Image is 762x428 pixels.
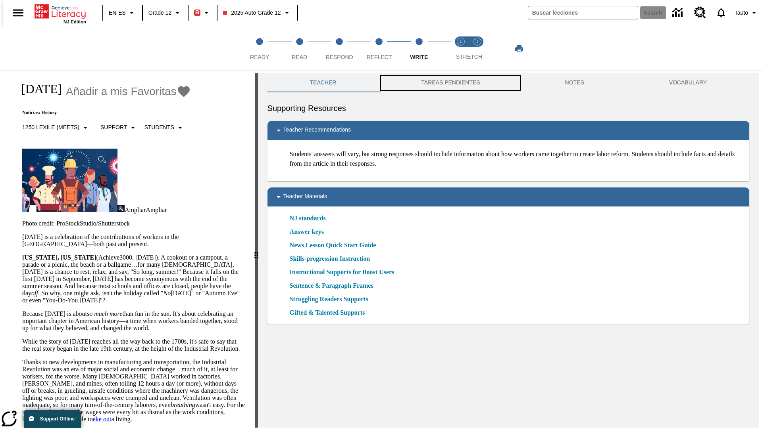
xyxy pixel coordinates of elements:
button: Imprimir [506,42,532,56]
span: Read [292,54,307,60]
p: Teacher Recommendations [283,126,351,135]
a: News Lesson Quick Start Guide, Se abrirá en una nueva ventana o pestaña [290,241,376,250]
p: While the story of [DATE] reaches all the way back to the 1700s, it's safe to say that the real s... [22,338,245,352]
button: Stretch Read step 1 of 2 [449,27,472,71]
div: Teacher Recommendations [267,121,749,140]
p: Because [DATE] is about than fun in the sun. It's about celebrating an important chapter in Ameri... [22,310,245,332]
em: off [31,290,38,296]
text: 1 [460,40,462,44]
button: Añadir a mis Favoritas - Día del Trabajo [66,84,191,98]
span: NJ Edition [63,19,86,24]
span: Añadir a mis Favoritas [66,85,177,98]
button: Seleccionar estudiante [141,120,188,135]
em: No [163,290,171,296]
button: Seleccione Lexile, 1250 Lexile (Meets) [19,120,93,135]
span: Tauto [735,9,748,17]
a: Instructional Supports for Boost Users, Se abrirá en una nueva ventana o pestaña [290,267,394,277]
img: A banner with a blue background shows an illustrated row of diverse men and women dressed in clot... [22,149,117,212]
p: Students [144,123,174,132]
div: Pulsa la tecla de intro o la barra espaciadora y luego presiona las flechas de derecha e izquierd... [255,73,258,428]
span: Respond [325,54,353,60]
button: TAREAS PENDIENTES [379,73,522,92]
a: eke out [93,416,112,422]
span: Support Offline [40,416,75,422]
button: Tipo de apoyo, Support [97,120,141,135]
button: Respond step 3 of 5 [316,27,362,71]
button: Grado: Grade 12, Elige un grado [145,6,185,20]
span: Write [410,54,428,60]
button: Teacher [267,73,379,92]
img: Ampliar [117,205,125,212]
span: STRETCH [456,53,482,60]
button: Write step 5 of 5 [396,27,442,71]
span: Grade 12 [148,9,171,17]
button: Stretch Respond step 2 of 2 [466,27,489,71]
span: Ready [250,54,269,60]
p: Teacher Materials [283,192,327,202]
strong: [US_STATE], [US_STATE] [22,254,96,261]
button: Abrir el menú lateral [6,1,30,25]
span: 2025 Auto Grade 12 [223,9,281,17]
p: Support [100,123,127,132]
text: 2 [476,40,478,44]
h1: [DATE] [13,82,62,96]
a: Gifted & Talented Supports [290,308,370,317]
span: EN-ES [109,9,126,17]
div: Portada [35,3,86,24]
div: Instructional Panel Tabs [267,73,749,92]
span: Ampliar [125,206,146,213]
button: NOTES [523,73,627,92]
a: Skills-progression Instruction, Se abrirá en una nueva ventana o pestaña [290,254,370,264]
a: Centro de información [668,2,689,24]
button: Ready step 1 of 5 [237,27,283,71]
button: VOCABULARY [627,73,749,92]
div: activity [258,73,759,428]
p: (Achieve3000, [DATE]). A cookout or a campout, a parade or a picnic, the beach or a ballgame…for ... [22,254,245,304]
button: Support Offline [24,410,81,428]
button: Perfil/Configuración [731,6,762,20]
p: 1250 Lexile (Meets) [22,123,79,132]
a: Notificaciones [711,2,731,23]
p: Photo credit: ProStockStudio/Shutterstock [22,220,245,227]
a: Answer keys, Se abrirá en una nueva ventana o pestaña [290,227,324,237]
a: Centro de recursos, Se abrirá en una pestaña nueva. [689,2,711,23]
a: NJ standards [290,214,331,223]
h6: Supporting Resources [267,102,749,115]
div: reading [3,73,255,424]
p: Noticias: History [13,110,191,116]
button: Class: 2025 Auto Grade 12, Selecciona una clase [220,6,294,20]
p: Students' answers will vary, but strong responses should include information about how workers ca... [290,149,743,168]
div: Teacher Materials [267,187,749,206]
button: Boost El color de la clase es rojo. Cambiar el color de la clase. [191,6,214,20]
span: Ampliar [146,206,167,213]
button: Reflect step 4 of 5 [356,27,402,71]
a: Sentence & Paragraph Frames, Se abrirá en una nueva ventana o pestaña [290,281,373,290]
span: B [195,8,199,17]
span: Reflect [367,54,392,60]
p: Thanks to new developments in manufacturing and transportation, the Industrial Revolution was an ... [22,359,245,423]
button: Read step 2 of 5 [276,27,322,71]
button: Language: EN-ES, Selecciona un idioma [106,6,140,20]
p: [DATE] is a celebration of the contributions of workers in the [GEOGRAPHIC_DATA]—both past and pr... [22,233,245,248]
em: breathing [171,401,195,408]
a: Struggling Readers Supports [290,294,373,304]
input: search field [528,6,638,19]
em: so much more [87,310,122,317]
